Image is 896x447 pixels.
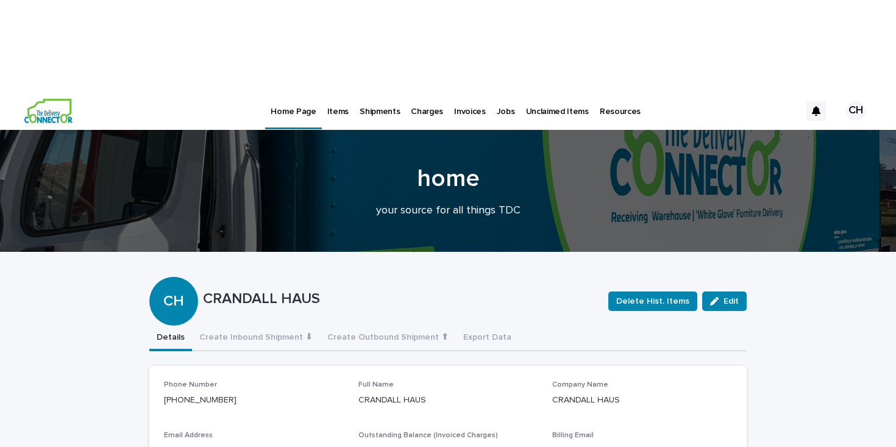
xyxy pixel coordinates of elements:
span: Email Address [164,432,213,439]
p: Items [327,91,349,117]
a: Unclaimed Items [521,91,594,129]
a: Jobs [491,91,521,129]
span: Delete Hist. Items [616,295,689,307]
p: CRANDALL HAUS [203,290,599,308]
span: Company Name [552,381,608,388]
span: Billing Email [552,432,594,439]
button: Create Outbound Shipment ⬆ [320,326,456,351]
button: Delete Hist. Items [608,291,697,311]
a: Charges [405,91,449,129]
p: Charges [411,91,443,117]
img: aCWQmA6OSGG0Kwt8cj3c [24,99,73,123]
div: CH [846,101,866,121]
p: Invoices [454,91,486,117]
button: Edit [702,291,747,311]
span: Edit [724,297,739,306]
a: Resources [594,91,646,129]
p: Shipments [360,91,400,117]
a: Shipments [354,91,405,129]
p: CRANDALL HAUS [358,394,538,407]
p: CRANDALL HAUS [552,394,732,407]
a: [PHONE_NUMBER] [164,396,236,404]
p: Home Page [271,91,316,117]
p: your source for all things TDC [204,204,692,218]
span: Full Name [358,381,394,388]
a: Items [322,91,354,129]
span: Outstanding Balance (Invoiced Charges) [358,432,498,439]
p: Unclaimed Items [526,91,589,117]
h1: home [149,164,747,193]
p: Resources [600,91,641,117]
span: Phone Number [164,381,217,388]
div: CH [149,244,198,310]
a: Home Page [265,91,321,127]
p: Jobs [497,91,515,117]
button: Export Data [456,326,519,351]
button: Create Inbound Shipment ⬇ [192,326,320,351]
button: Details [149,326,192,351]
a: Invoices [449,91,491,129]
